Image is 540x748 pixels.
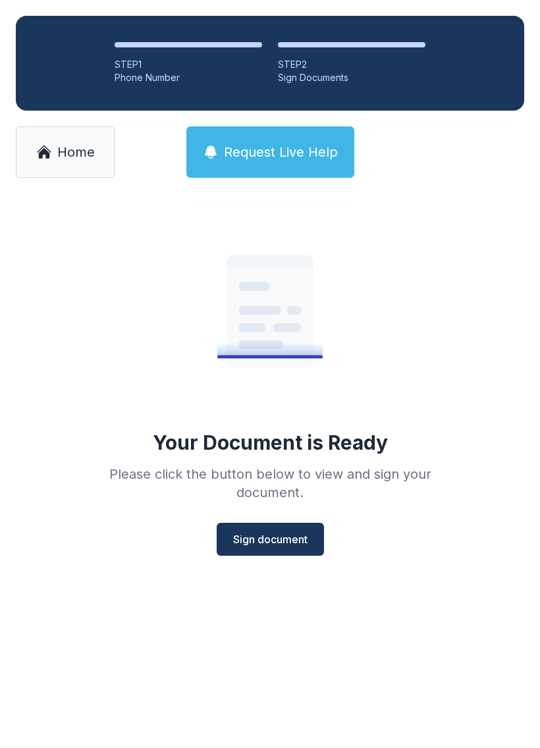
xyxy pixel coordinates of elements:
span: Sign document [233,531,308,547]
div: Sign Documents [278,71,425,84]
div: Your Document is Ready [153,431,388,454]
div: Phone Number [115,71,262,84]
span: Home [57,143,95,161]
div: STEP 2 [278,58,425,71]
div: Please click the button below to view and sign your document. [80,465,460,502]
div: STEP 1 [115,58,262,71]
span: Request Live Help [224,143,338,161]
